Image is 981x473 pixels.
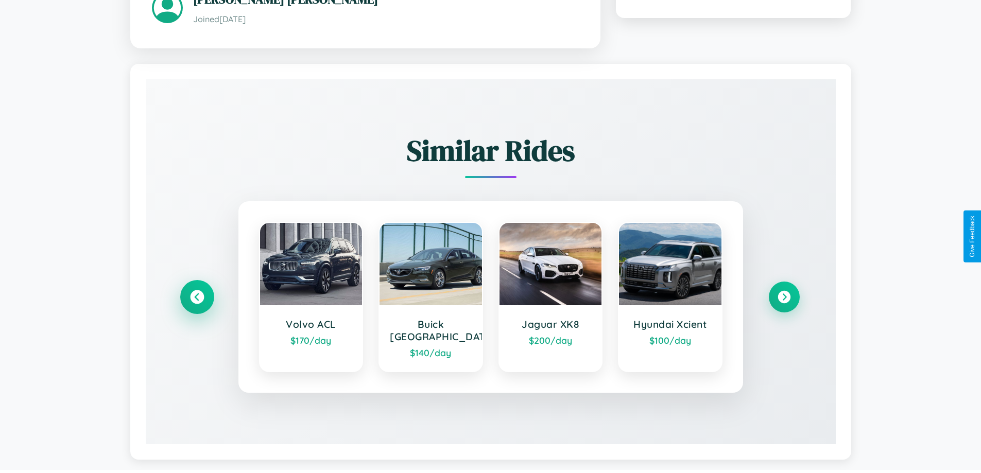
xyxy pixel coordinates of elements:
[390,318,472,343] h3: Buick [GEOGRAPHIC_DATA]
[182,131,800,170] h2: Similar Rides
[629,318,711,330] h3: Hyundai Xcient
[618,222,722,372] a: Hyundai Xcient$100/day
[510,318,592,330] h3: Jaguar XK8
[969,216,976,257] div: Give Feedback
[629,335,711,346] div: $ 100 /day
[390,347,472,358] div: $ 140 /day
[270,335,352,346] div: $ 170 /day
[510,335,592,346] div: $ 200 /day
[193,12,579,27] p: Joined [DATE]
[498,222,603,372] a: Jaguar XK8$200/day
[378,222,483,372] a: Buick [GEOGRAPHIC_DATA]$140/day
[259,222,364,372] a: Volvo ACL$170/day
[270,318,352,330] h3: Volvo ACL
